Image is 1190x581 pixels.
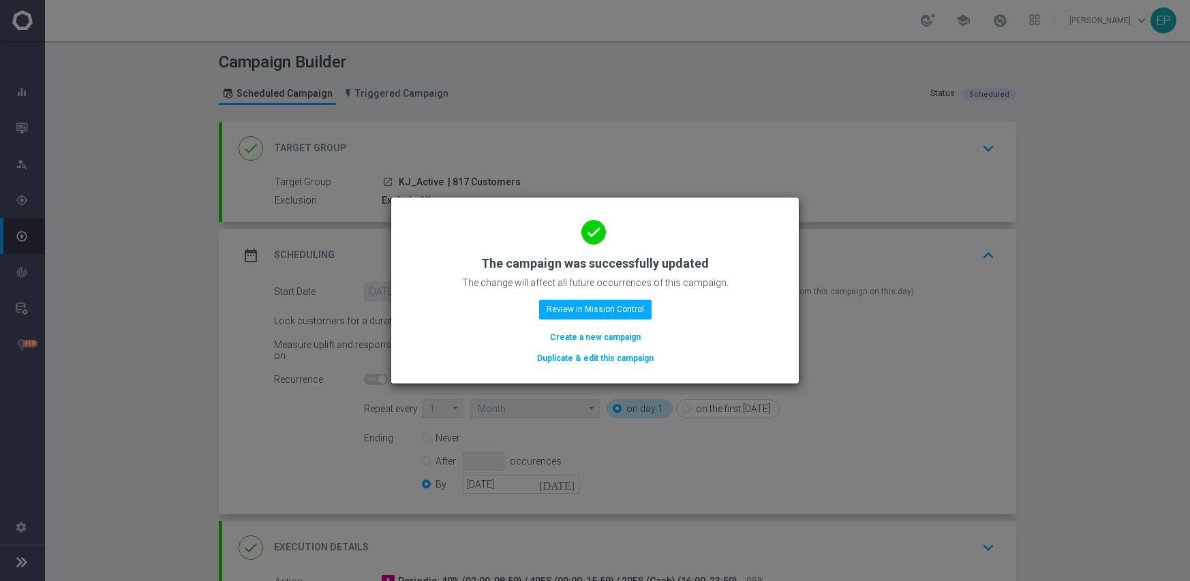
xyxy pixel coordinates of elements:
[581,220,606,245] i: done
[462,277,729,289] p: The change will affect all future occurrences of this campaign.
[481,255,709,272] h2: The campaign was successfully updated
[536,351,655,366] button: Duplicate & edit this campaign
[549,330,642,345] button: Create a new campaign
[539,300,652,319] button: Review in Mission Control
